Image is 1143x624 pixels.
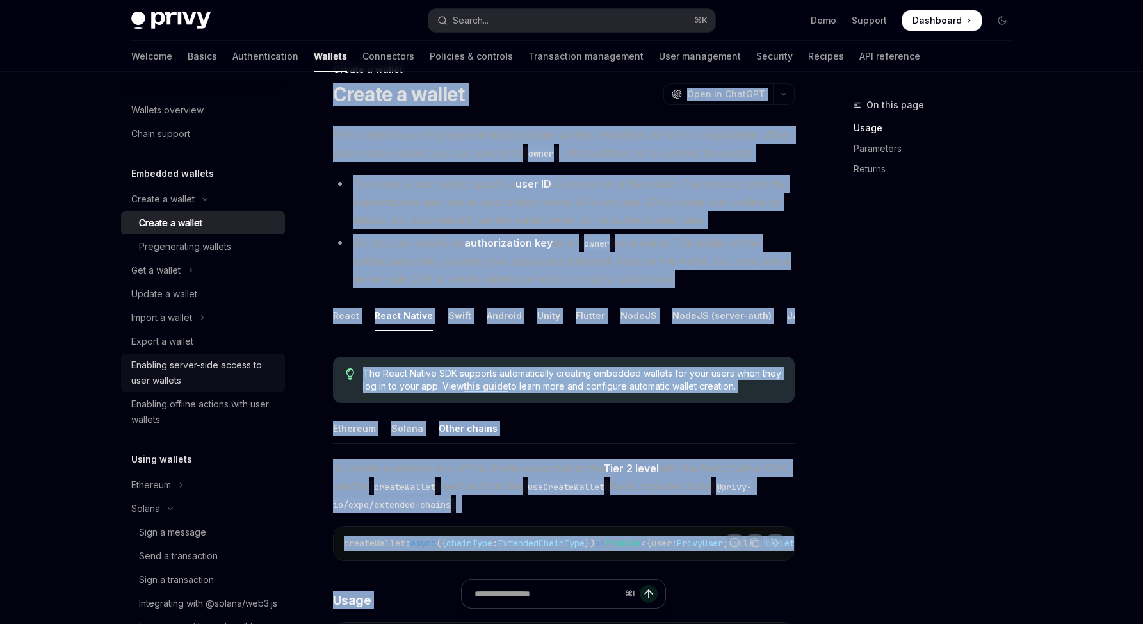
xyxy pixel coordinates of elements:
a: Demo [811,14,836,27]
span: : [672,538,677,549]
a: Update a wallet [121,283,285,306]
a: Security [756,41,793,72]
a: Wallets [314,41,347,72]
a: Send a transaction [121,545,285,568]
div: Import a wallet [131,310,192,325]
a: Wallets overview [121,99,285,122]
span: ExtendedChainType [498,538,585,549]
a: Tier 2 level [603,462,659,475]
span: ; [723,538,728,549]
svg: Tip [346,368,355,380]
code: useCreateWallet [523,480,610,494]
img: dark logo [131,12,211,29]
div: Java [787,300,809,331]
div: Swift [448,300,471,331]
h1: Create a wallet [333,83,465,106]
button: Report incorrect code [726,534,743,551]
button: Open search [428,9,715,32]
div: Enabling server-side access to user wallets [131,357,277,388]
a: Create a wallet [121,211,285,234]
span: }) [585,538,595,549]
div: Solana [131,501,160,516]
span: => [595,538,605,549]
h5: Embedded wallets [131,166,214,181]
div: Enabling offline actions with user wallets [131,397,277,427]
div: Search... [453,13,489,28]
code: createWallet [369,480,441,494]
span: wallet [728,538,759,549]
span: Dashboard [912,14,962,27]
span: ⌘ K [694,15,708,26]
button: Open in ChatGPT [663,83,773,105]
span: The React Native SDK supports automatically creating embedded wallets for your users when they lo... [363,367,781,393]
button: Ask AI [767,534,784,551]
div: Sign a transaction [139,572,214,587]
a: Welcome [131,41,172,72]
code: owner [579,236,615,250]
a: Support [852,14,887,27]
span: : [492,538,498,549]
div: NodeJS (server-auth) [672,300,772,331]
span: { [646,538,651,549]
span: ({ [436,538,446,549]
button: Toggle Create a wallet section [121,188,285,211]
div: Chain support [131,126,190,142]
button: Copy the contents from the code block [747,534,763,551]
div: Solana [391,413,423,443]
a: Basics [188,41,217,72]
a: Connectors [362,41,414,72]
a: Enabling offline actions with user wallets [121,393,285,431]
span: To create a wallet in any of the chains supported at the with the React Native SDK, use the metho... [333,459,795,513]
div: Send a transaction [139,548,218,564]
span: Promise [605,538,641,549]
div: Unity [537,300,560,331]
div: React [333,300,359,331]
button: Toggle Ethereum section [121,473,285,497]
a: Policies & controls [430,41,513,72]
div: Get a wallet [131,263,181,278]
a: Usage [854,118,1023,138]
li: To create a user wallet, specify a as an owner of the wallet. This ensures only the authenticated... [333,175,795,229]
span: Privy enables you to programmatically create wallets embedded within your application. When you c... [333,126,795,162]
span: chainType [446,538,492,549]
a: Authentication [232,41,298,72]
div: NodeJS [620,300,657,331]
a: User management [659,41,741,72]
div: Ethereum [333,413,376,443]
div: Create a wallet [131,192,195,207]
strong: user ID [515,177,551,190]
div: Create a wallet [139,215,202,231]
span: < [641,538,646,549]
a: Pregenerating wallets [121,235,285,258]
div: Pregenerating wallets [139,239,231,254]
a: Dashboard [902,10,982,31]
div: React Native [375,300,433,331]
a: Transaction management [528,41,644,72]
a: Recipes [808,41,844,72]
span: user [651,538,672,549]
span: PrivyUser [677,538,723,549]
button: Toggle Solana section [121,497,285,520]
a: Chain support [121,122,285,145]
span: Wallet [764,538,795,549]
div: Wallets overview [131,103,204,118]
span: Open in ChatGPT [687,88,765,101]
a: this guide [464,381,508,392]
a: Sign a message [121,521,285,544]
a: Sign a transaction [121,568,285,591]
span: createWallet [344,538,405,549]
span: : [405,538,410,549]
div: Other chains [439,413,498,443]
button: Toggle dark mode [992,10,1012,31]
span: async [410,538,436,549]
div: Update a wallet [131,286,197,302]
div: Ethereum [131,477,171,493]
span: On this page [866,97,924,113]
a: Enabling server-side access to user wallets [121,354,285,392]
button: Toggle Import a wallet section [121,306,285,329]
a: API reference [859,41,920,72]
strong: authorization key [464,236,553,249]
a: Returns [854,159,1023,179]
a: Export a wallet [121,330,285,353]
div: Android [487,300,522,331]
